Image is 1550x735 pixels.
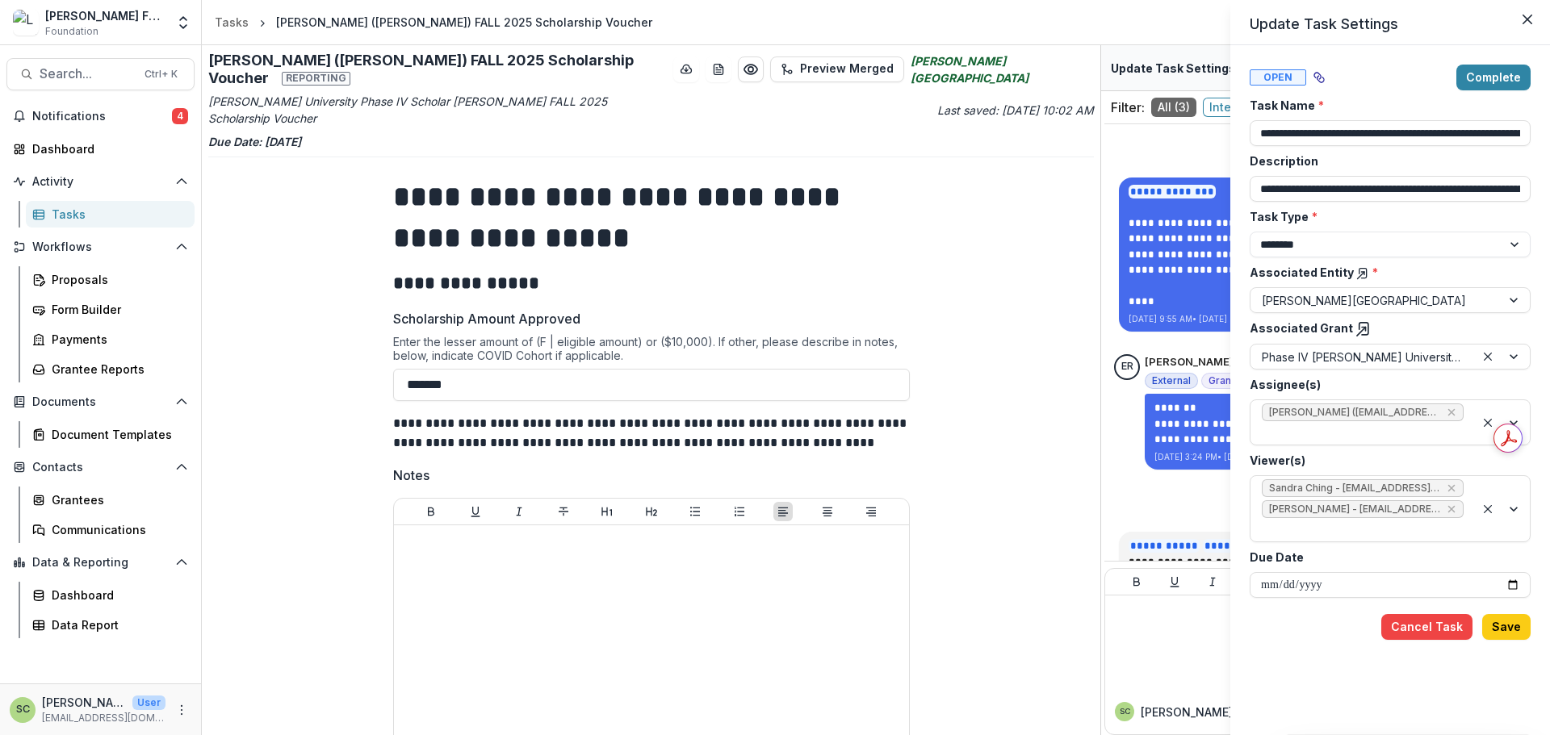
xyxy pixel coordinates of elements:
[1478,499,1498,519] div: Clear selected options
[1250,69,1306,86] span: Open
[1269,482,1440,494] span: Sandra Ching - [EMAIL_ADDRESS][DOMAIN_NAME]
[1250,152,1521,169] label: Description
[1250,208,1521,225] label: Task Type
[1250,319,1521,337] label: Associated Grant
[1269,407,1440,418] span: [PERSON_NAME] ([EMAIL_ADDRESS][PERSON_NAME][DOMAIN_NAME])
[1269,503,1440,515] span: [PERSON_NAME] - [EMAIL_ADDRESS][DOMAIN_NAME]
[1478,413,1498,432] div: Clear selected options
[1478,347,1498,366] div: Clear selected options
[1445,501,1458,517] div: Remove Kate Morris - kmorris@lavellefund.org
[1250,264,1521,281] label: Associated Entity
[1250,97,1521,114] label: Task Name
[1381,614,1472,640] button: Cancel Task
[1514,6,1540,32] button: Close
[1445,480,1458,496] div: Remove Sandra Ching - sching@lavellefund.org
[1445,404,1458,420] div: Remove Eugene Rogers (erogers@molloy.edu)
[1250,452,1521,469] label: Viewer(s)
[1250,376,1521,393] label: Assignee(s)
[1456,65,1531,90] button: Complete
[1482,614,1531,640] button: Save
[1250,549,1521,566] label: Due Date
[1306,65,1332,90] button: View dependent tasks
